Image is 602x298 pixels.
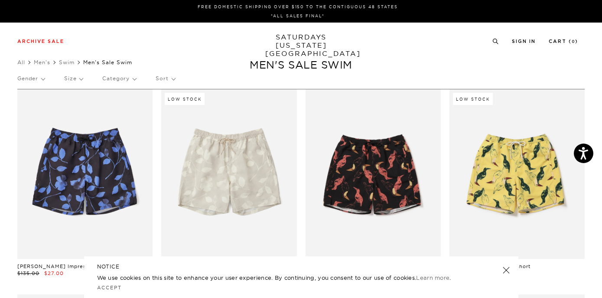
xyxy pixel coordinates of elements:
[572,40,575,44] small: 0
[265,33,337,58] a: SATURDAYS[US_STATE][GEOGRAPHIC_DATA]
[17,263,135,269] a: [PERSON_NAME] Impressions Swim Shorts
[21,13,575,19] p: *ALL SALES FINAL*
[512,39,536,44] a: Sign In
[97,273,475,282] p: We use cookies on this site to enhance your user experience. By continuing, you consent to our us...
[59,59,75,65] a: Swim
[17,69,45,88] p: Gender
[17,39,64,44] a: Archive Sale
[416,274,449,281] a: Learn more
[165,93,205,105] div: Low Stock
[17,270,39,276] span: $135.00
[21,3,575,10] p: FREE DOMESTIC SHIPPING OVER $150 TO THE CONTIGUOUS 48 STATES
[156,69,175,88] p: Sort
[97,263,505,271] h5: NOTICE
[17,59,25,65] a: All
[83,59,132,65] span: Men's Sale Swim
[97,285,122,291] a: Accept
[453,93,493,105] div: Low Stock
[549,39,578,44] a: Cart (0)
[64,69,83,88] p: Size
[34,59,50,65] a: Men's
[44,270,64,276] span: $27.00
[102,69,136,88] p: Category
